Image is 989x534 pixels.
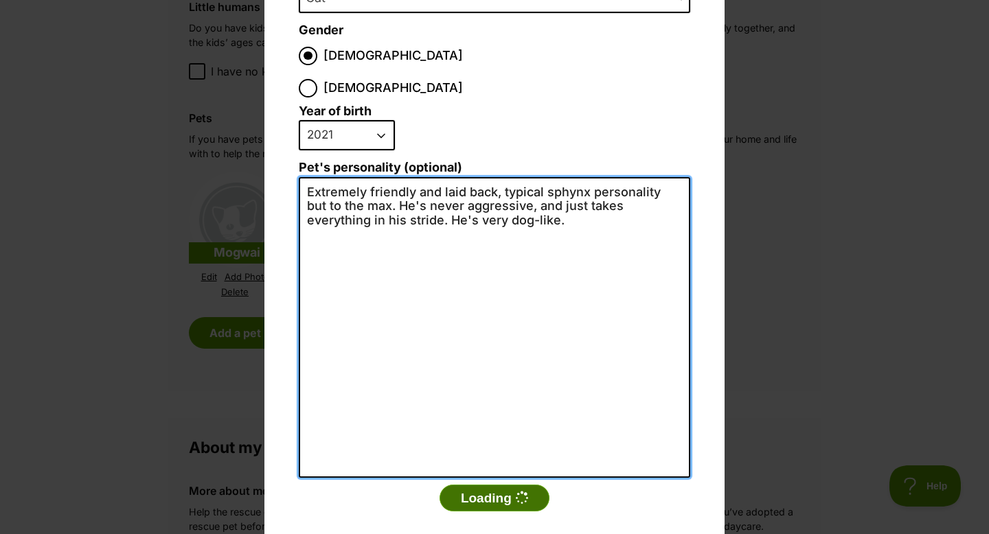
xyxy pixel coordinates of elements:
[440,485,549,512] button: Loading
[299,104,372,119] label: Year of birth
[299,23,343,38] label: Gender
[299,161,690,175] label: Pet's personality (optional)
[323,79,463,97] span: [DEMOGRAPHIC_DATA]
[323,47,463,65] span: [DEMOGRAPHIC_DATA]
